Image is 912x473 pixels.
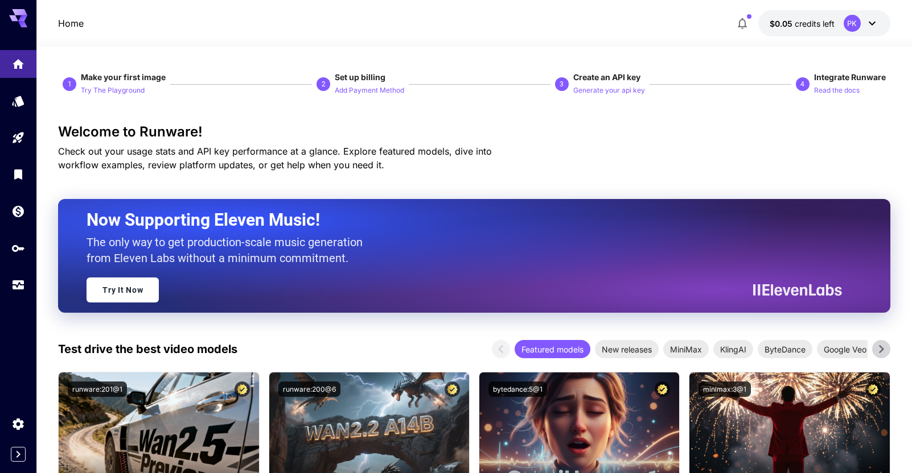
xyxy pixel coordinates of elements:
div: Wallet [11,204,25,218]
button: Add Payment Method [335,83,404,97]
span: Set up billing [335,72,385,82]
div: Models [11,90,25,105]
p: Try The Playground [81,85,145,96]
span: Create an API key [573,72,640,82]
span: New releases [595,343,659,355]
p: Add Payment Method [335,85,404,96]
div: Featured models [515,340,590,358]
span: KlingAI [713,343,753,355]
p: Generate your api key [573,85,645,96]
button: Expand sidebar [11,447,26,462]
button: Try The Playground [81,83,145,97]
button: Certified Model – Vetted for best performance and includes a commercial license. [235,381,250,397]
div: Settings [11,417,25,431]
div: Playground [11,131,25,145]
button: bytedance:5@1 [488,381,547,397]
p: 2 [322,79,326,89]
div: $0.05 [770,18,835,30]
div: KlingAI [713,340,753,358]
div: MiniMax [663,340,709,358]
div: API Keys [11,238,25,252]
p: 4 [800,79,804,89]
p: 3 [560,79,564,89]
div: New releases [595,340,659,358]
div: Usage [11,274,25,288]
p: Read the docs [814,85,860,96]
span: $0.05 [770,19,795,28]
button: minimax:3@1 [699,381,751,397]
span: Featured models [515,343,590,355]
span: Google Veo [817,343,873,355]
p: Test drive the best video models [58,341,237,358]
div: Home [11,53,25,68]
span: credits left [795,19,835,28]
button: Certified Model – Vetted for best performance and includes a commercial license. [445,381,460,397]
button: runware:201@1 [68,381,127,397]
button: Certified Model – Vetted for best performance and includes a commercial license. [655,381,670,397]
span: Check out your usage stats and API key performance at a glance. Explore featured models, dive int... [58,146,492,171]
div: Google Veo [817,340,873,358]
button: Generate your api key [573,83,645,97]
h2: Now Supporting Eleven Music! [87,209,833,231]
a: Try It Now [87,277,159,302]
span: Integrate Runware [814,72,886,82]
span: ByteDance [758,343,812,355]
div: PK [844,15,861,32]
p: 1 [68,79,72,89]
h3: Welcome to Runware! [58,124,890,140]
span: MiniMax [663,343,709,355]
button: $0.05PK [758,10,890,36]
a: Home [58,16,84,30]
button: Certified Model – Vetted for best performance and includes a commercial license. [865,381,881,397]
span: Make your first image [81,72,166,82]
div: Library [11,167,25,181]
p: The only way to get production-scale music generation from Eleven Labs without a minimum commitment. [87,234,371,266]
button: Read the docs [814,83,860,97]
div: ByteDance [758,340,812,358]
nav: breadcrumb [58,16,84,30]
button: runware:200@6 [278,381,340,397]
